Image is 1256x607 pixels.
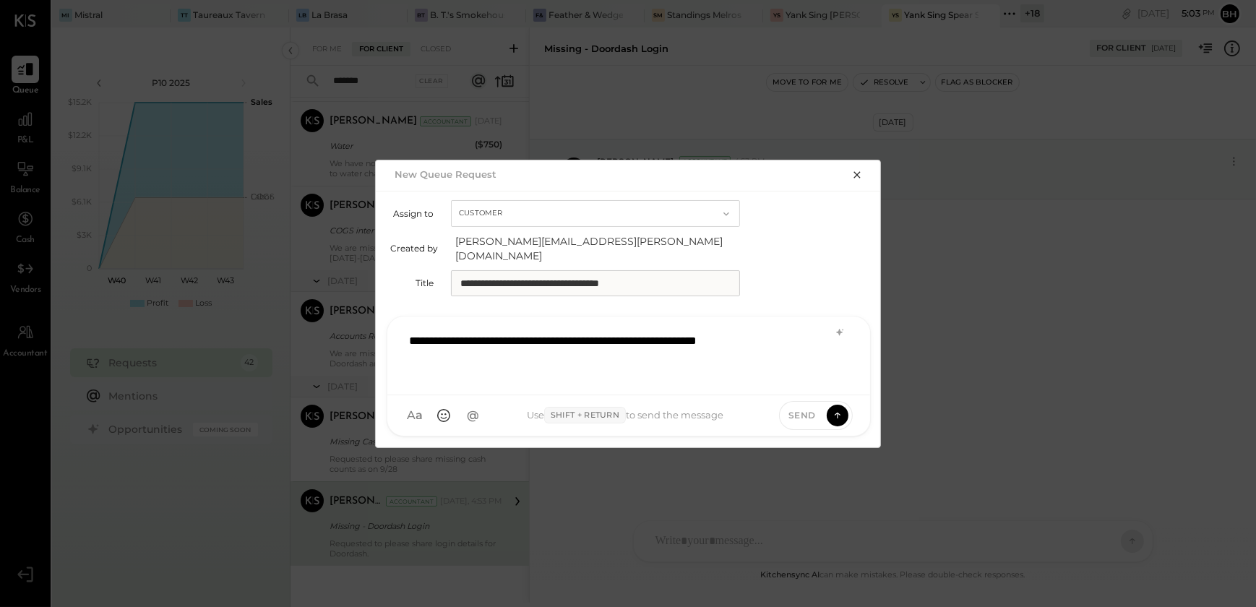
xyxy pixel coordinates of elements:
[451,200,740,227] button: Customer
[402,402,428,429] button: Aa
[416,408,423,423] span: a
[390,243,438,254] label: Created by
[460,402,486,429] button: @
[788,409,816,421] span: Send
[395,168,496,180] h2: New Queue Request
[544,407,626,424] span: Shift + Return
[467,408,479,423] span: @
[455,234,744,263] span: [PERSON_NAME][EMAIL_ADDRESS][PERSON_NAME][DOMAIN_NAME]
[390,208,434,219] label: Assign to
[486,407,765,424] div: Use to send the message
[390,277,434,288] label: Title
